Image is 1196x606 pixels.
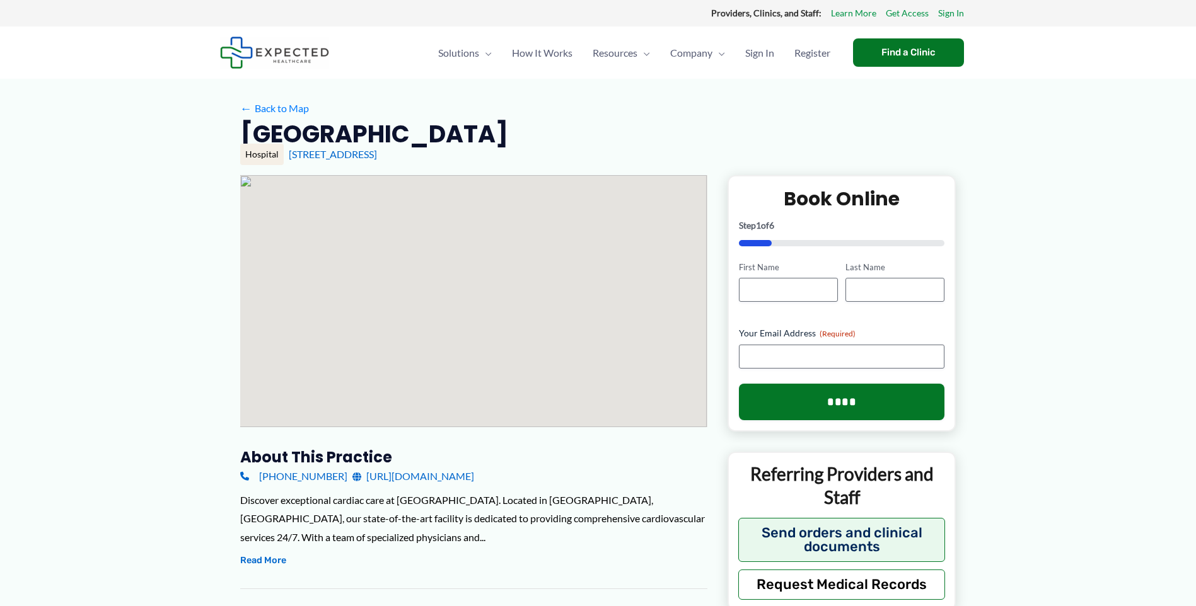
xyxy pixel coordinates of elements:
[428,31,502,75] a: SolutionsMenu Toggle
[738,569,946,600] button: Request Medical Records
[593,31,637,75] span: Resources
[670,31,712,75] span: Company
[583,31,660,75] a: ResourcesMenu Toggle
[938,5,964,21] a: Sign In
[289,148,377,160] a: [STREET_ADDRESS]
[794,31,830,75] span: Register
[240,118,508,149] h2: [GEOGRAPHIC_DATA]
[745,31,774,75] span: Sign In
[240,447,707,467] h3: About this practice
[428,31,840,75] nav: Primary Site Navigation
[512,31,572,75] span: How It Works
[240,144,284,165] div: Hospital
[784,31,840,75] a: Register
[735,31,784,75] a: Sign In
[352,467,474,486] a: [URL][DOMAIN_NAME]
[886,5,929,21] a: Get Access
[739,221,945,230] p: Step of
[712,31,725,75] span: Menu Toggle
[220,37,329,69] img: Expected Healthcare Logo - side, dark font, small
[240,467,347,486] a: [PHONE_NUMBER]
[853,38,964,67] a: Find a Clinic
[438,31,479,75] span: Solutions
[845,261,944,273] label: Last Name
[240,491,707,547] div: Discover exceptional cardiac care at [GEOGRAPHIC_DATA]. Located in [GEOGRAPHIC_DATA], [GEOGRAPHIC...
[711,8,822,18] strong: Providers, Clinics, and Staff:
[739,261,838,273] label: First Name
[240,553,286,568] button: Read More
[637,31,650,75] span: Menu Toggle
[739,327,945,340] label: Your Email Address
[738,462,946,508] p: Referring Providers and Staff
[738,518,946,562] button: Send orders and clinical documents
[502,31,583,75] a: How It Works
[660,31,735,75] a: CompanyMenu Toggle
[739,186,945,211] h2: Book Online
[831,5,876,21] a: Learn More
[820,329,856,338] span: (Required)
[479,31,492,75] span: Menu Toggle
[240,99,309,118] a: ←Back to Map
[756,220,761,231] span: 1
[769,220,774,231] span: 6
[240,102,252,114] span: ←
